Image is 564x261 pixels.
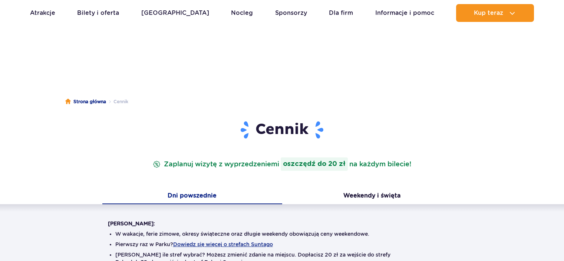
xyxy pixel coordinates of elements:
a: Dla firm [329,4,353,22]
li: Cennik [106,98,128,105]
a: Bilety i oferta [77,4,119,22]
button: Kup teraz [456,4,534,22]
a: Strona główna [65,98,106,105]
p: Zaplanuj wizytę z wyprzedzeniem na każdym bilecie! [151,157,413,171]
strong: oszczędź do 20 zł [281,157,348,171]
span: Kup teraz [474,10,503,16]
li: W wakacje, ferie zimowe, okresy świąteczne oraz długie weekendy obowiązują ceny weekendowe. [115,230,449,238]
a: Nocleg [231,4,253,22]
button: Weekendy i święta [282,189,462,204]
button: Dowiedz się więcej o strefach Suntago [173,241,273,247]
h1: Cennik [108,120,456,140]
strong: [PERSON_NAME]: [108,221,155,226]
a: Sponsorzy [275,4,307,22]
li: Pierwszy raz w Parku? [115,241,449,248]
button: Dni powszednie [102,189,282,204]
a: Atrakcje [30,4,55,22]
a: [GEOGRAPHIC_DATA] [141,4,209,22]
a: Informacje i pomoc [375,4,434,22]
